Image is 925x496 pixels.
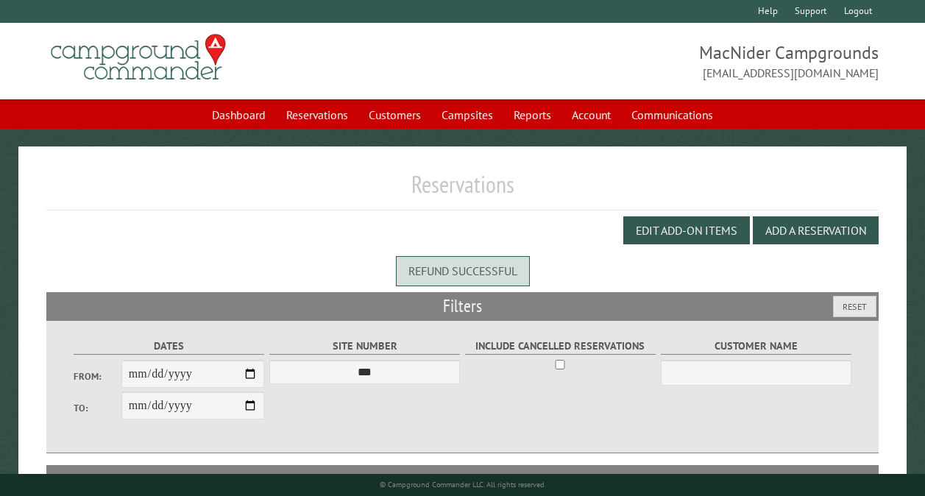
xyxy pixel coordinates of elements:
th: Camper Details [241,465,488,492]
a: Reports [505,101,560,129]
th: Site [54,465,135,492]
span: MacNider Campgrounds [EMAIL_ADDRESS][DOMAIN_NAME] [463,40,879,82]
a: Dashboard [203,101,274,129]
button: Reset [833,296,876,317]
h2: Filters [46,292,879,320]
th: Edit [795,465,879,492]
h1: Reservations [46,170,879,210]
button: Edit Add-on Items [623,216,750,244]
a: Reservations [277,101,357,129]
label: Customer Name [661,338,851,355]
th: Total [659,465,717,492]
label: From: [74,369,121,383]
a: Account [563,101,620,129]
label: To: [74,401,121,415]
div: Refund successful [396,256,530,286]
label: Include Cancelled Reservations [465,338,656,355]
img: Campground Commander [46,29,230,86]
button: Add a Reservation [753,216,879,244]
a: Communications [623,101,722,129]
a: Customers [360,101,430,129]
th: Customer [487,465,658,492]
th: Due [717,465,795,492]
label: Site Number [269,338,460,355]
a: Campsites [433,101,502,129]
th: Dates [135,465,241,492]
label: Dates [74,338,264,355]
small: © Campground Commander LLC. All rights reserved. [380,480,546,489]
